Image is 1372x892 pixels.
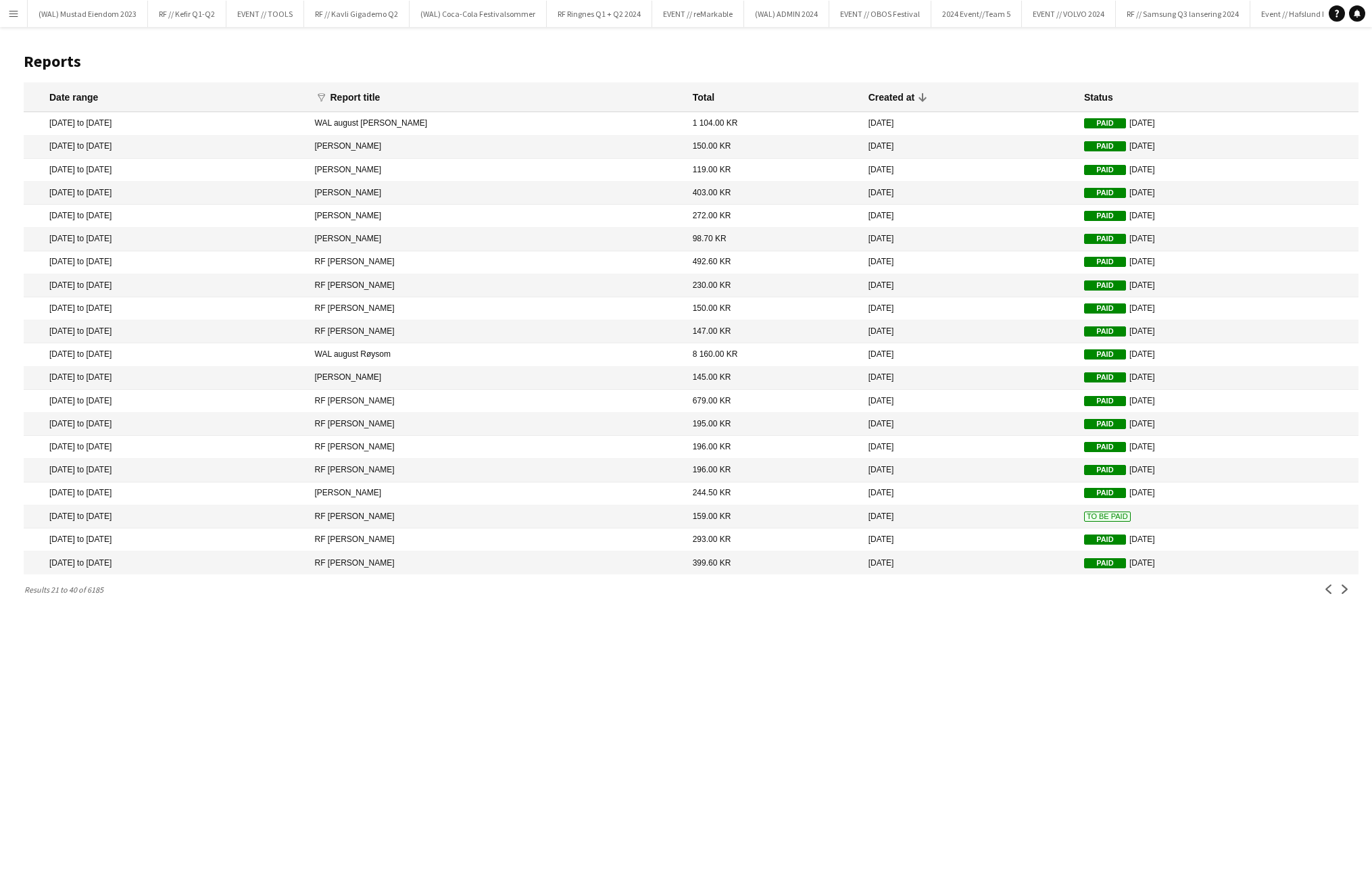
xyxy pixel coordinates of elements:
mat-cell: [DATE] [862,159,1077,182]
mat-cell: [DATE] to [DATE] [24,274,308,297]
button: RF // Kefir Q1-Q2 [148,1,226,27]
mat-cell: [DATE] to [DATE] [24,182,308,205]
mat-cell: [DATE] [862,482,1077,505]
span: Paid [1084,118,1126,128]
div: Created at [868,91,927,103]
mat-cell: [DATE] [1077,551,1358,574]
mat-cell: RF [PERSON_NAME] [308,297,686,320]
mat-cell: [DATE] to [DATE] [24,436,308,459]
mat-cell: [DATE] [1077,274,1358,297]
span: Paid [1084,535,1126,545]
div: Status [1084,91,1113,103]
button: 2024 Event//Team 5 [931,1,1022,27]
mat-cell: [PERSON_NAME] [308,205,686,228]
button: (WAL) Coca-Cola Festivalsommer [410,1,547,27]
mat-cell: 150.00 KR [686,297,862,320]
span: Paid [1084,165,1126,175]
mat-cell: [DATE] to [DATE] [24,551,308,574]
button: RF // Kavli Gigademo Q2 [304,1,410,27]
mat-cell: [DATE] to [DATE] [24,136,308,159]
button: RF // Samsung Q3 lansering 2024 [1116,1,1250,27]
mat-cell: RF [PERSON_NAME] [308,390,686,413]
mat-cell: [DATE] [862,436,1077,459]
mat-cell: [DATE] [862,182,1077,205]
mat-cell: [DATE] [862,228,1077,251]
span: Paid [1084,141,1126,151]
span: Paid [1084,558,1126,568]
div: Report title [330,91,393,103]
mat-cell: RF [PERSON_NAME] [308,436,686,459]
mat-cell: [PERSON_NAME] [308,159,686,182]
mat-cell: 8 160.00 KR [686,343,862,366]
mat-cell: RF [PERSON_NAME] [308,459,686,482]
mat-cell: [DATE] [862,112,1077,135]
mat-cell: [DATE] to [DATE] [24,251,308,274]
button: EVENT // OBOS Festival [829,1,931,27]
mat-cell: 196.00 KR [686,459,862,482]
mat-cell: WAL august Røysom [308,343,686,366]
span: Paid [1084,234,1126,244]
span: To Be Paid [1084,512,1131,522]
mat-cell: [DATE] to [DATE] [24,343,308,366]
mat-cell: [DATE] [862,320,1077,343]
mat-cell: [DATE] to [DATE] [24,320,308,343]
span: Results 21 to 40 of 6185 [24,585,109,595]
mat-cell: RF [PERSON_NAME] [308,274,686,297]
mat-cell: [DATE] to [DATE] [24,297,308,320]
mat-cell: 244.50 KR [686,482,862,505]
span: Paid [1084,396,1126,406]
mat-cell: [DATE] [862,528,1077,551]
mat-cell: 196.00 KR [686,436,862,459]
mat-cell: [DATE] to [DATE] [24,205,308,228]
span: Paid [1084,372,1126,382]
div: Total [693,91,714,103]
mat-cell: 403.00 KR [686,182,862,205]
mat-cell: [DATE] [862,390,1077,413]
mat-cell: [DATE] [1077,205,1358,228]
div: Date range [49,91,98,103]
mat-cell: 1 104.00 KR [686,112,862,135]
mat-cell: [DATE] [1077,159,1358,182]
mat-cell: [DATE] to [DATE] [24,528,308,551]
mat-cell: 293.00 KR [686,528,862,551]
mat-cell: [DATE] to [DATE] [24,367,308,390]
mat-cell: [PERSON_NAME] [308,182,686,205]
mat-cell: 119.00 KR [686,159,862,182]
mat-cell: [DATE] to [DATE] [24,159,308,182]
mat-cell: 145.00 KR [686,367,862,390]
span: Paid [1084,303,1126,314]
mat-cell: [DATE] [1077,367,1358,390]
mat-cell: [DATE] [1077,251,1358,274]
mat-cell: [DATE] [1077,182,1358,205]
mat-cell: [DATE] [862,274,1077,297]
span: Paid [1084,211,1126,221]
mat-cell: [DATE] to [DATE] [24,413,308,436]
span: Paid [1084,465,1126,475]
mat-cell: RF [PERSON_NAME] [308,413,686,436]
mat-cell: [DATE] [1077,482,1358,505]
span: Paid [1084,326,1126,337]
mat-cell: [DATE] to [DATE] [24,505,308,528]
button: (WAL) Mustad Eiendom 2023 [28,1,148,27]
mat-cell: [PERSON_NAME] [308,136,686,159]
div: Report title [330,91,381,103]
mat-cell: [DATE] to [DATE] [24,459,308,482]
mat-cell: [DATE] [862,251,1077,274]
mat-cell: [DATE] [1077,528,1358,551]
mat-cell: WAL august [PERSON_NAME] [308,112,686,135]
span: Paid [1084,488,1126,498]
mat-cell: 147.00 KR [686,320,862,343]
mat-cell: 159.00 KR [686,505,862,528]
span: Paid [1084,257,1126,267]
mat-cell: RF [PERSON_NAME] [308,505,686,528]
mat-cell: [DATE] [1077,343,1358,366]
mat-cell: [PERSON_NAME] [308,482,686,505]
mat-cell: [PERSON_NAME] [308,228,686,251]
mat-cell: [DATE] to [DATE] [24,390,308,413]
mat-cell: [DATE] [1077,436,1358,459]
button: RF Ringnes Q1 + Q2 2024 [547,1,652,27]
button: EVENT // VOLVO 2024 [1022,1,1116,27]
mat-cell: 679.00 KR [686,390,862,413]
mat-cell: 195.00 KR [686,413,862,436]
mat-cell: 272.00 KR [686,205,862,228]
